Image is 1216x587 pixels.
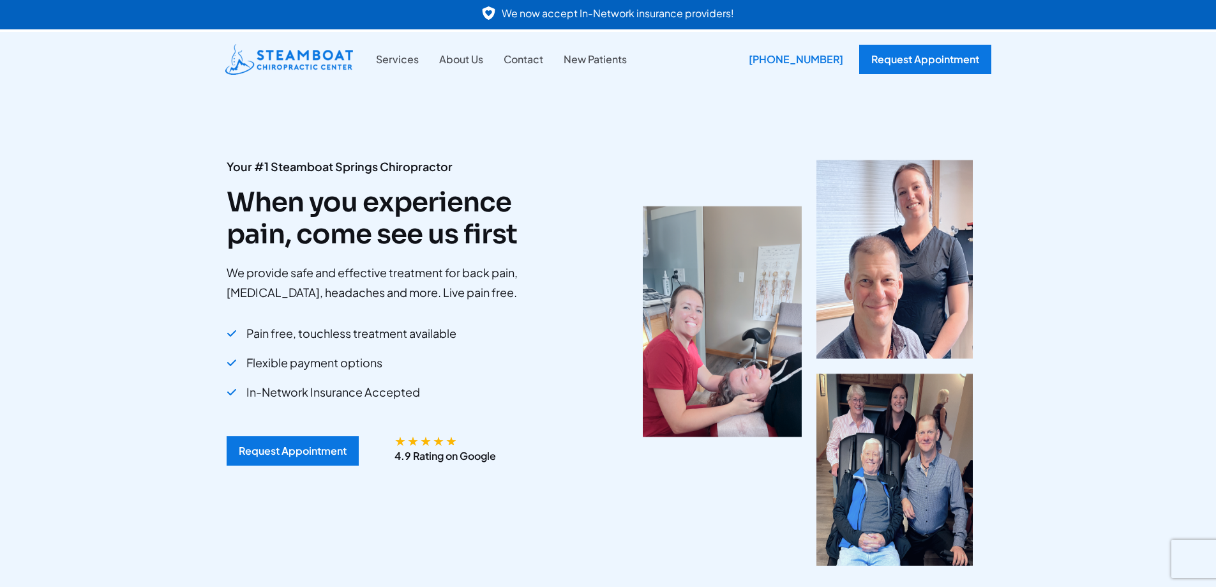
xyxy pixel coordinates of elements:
[227,187,562,251] h2: When you experience pain, come see us first
[446,436,457,445] span: ★
[394,436,458,445] div: 4.9/5
[246,351,382,374] span: Flexible payment options
[739,45,853,74] div: [PHONE_NUMBER]
[407,436,419,445] span: ★
[227,263,562,302] p: We provide safe and effective treatment for back pain, [MEDICAL_DATA], headaches and more. Live p...
[433,436,444,445] span: ★
[420,436,432,445] span: ★
[553,51,637,68] a: New Patients
[394,448,496,464] p: 4.9 Rating on Google
[394,436,406,445] span: ★
[225,44,353,75] img: Steamboat Chiropractic Center
[246,322,456,345] span: Pain free, touchless treatment available
[366,51,637,68] nav: Site Navigation
[227,436,359,466] a: Request Appointment
[366,51,429,68] a: Services
[246,381,420,404] span: In-Network Insurance Accepted
[429,51,493,68] a: About Us
[227,159,453,174] strong: Your #1 Steamboat Springs Chiropractor
[493,51,553,68] a: Contact
[859,45,991,74] a: Request Appointment
[739,45,846,74] a: [PHONE_NUMBER]
[239,446,347,456] div: Request Appointment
